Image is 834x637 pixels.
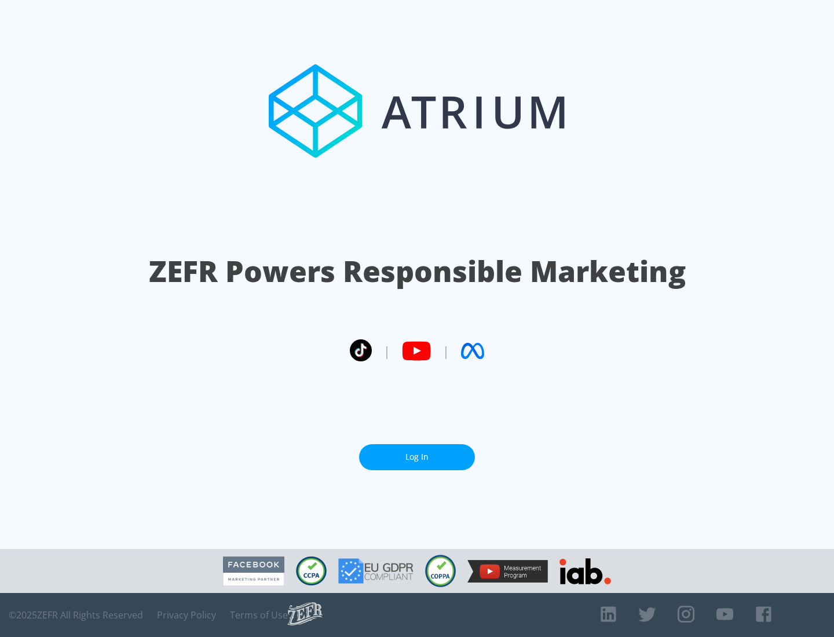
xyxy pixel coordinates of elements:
img: YouTube Measurement Program [467,560,548,583]
span: | [383,342,390,360]
img: COPPA Compliant [425,555,456,587]
a: Terms of Use [230,609,288,621]
img: CCPA Compliant [296,557,327,585]
span: © 2025 ZEFR All Rights Reserved [9,609,143,621]
a: Log In [359,444,475,470]
a: Privacy Policy [157,609,216,621]
img: IAB [559,558,611,584]
img: Facebook Marketing Partner [223,557,284,586]
img: GDPR Compliant [338,558,414,584]
span: | [442,342,449,360]
h1: ZEFR Powers Responsible Marketing [149,251,686,291]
